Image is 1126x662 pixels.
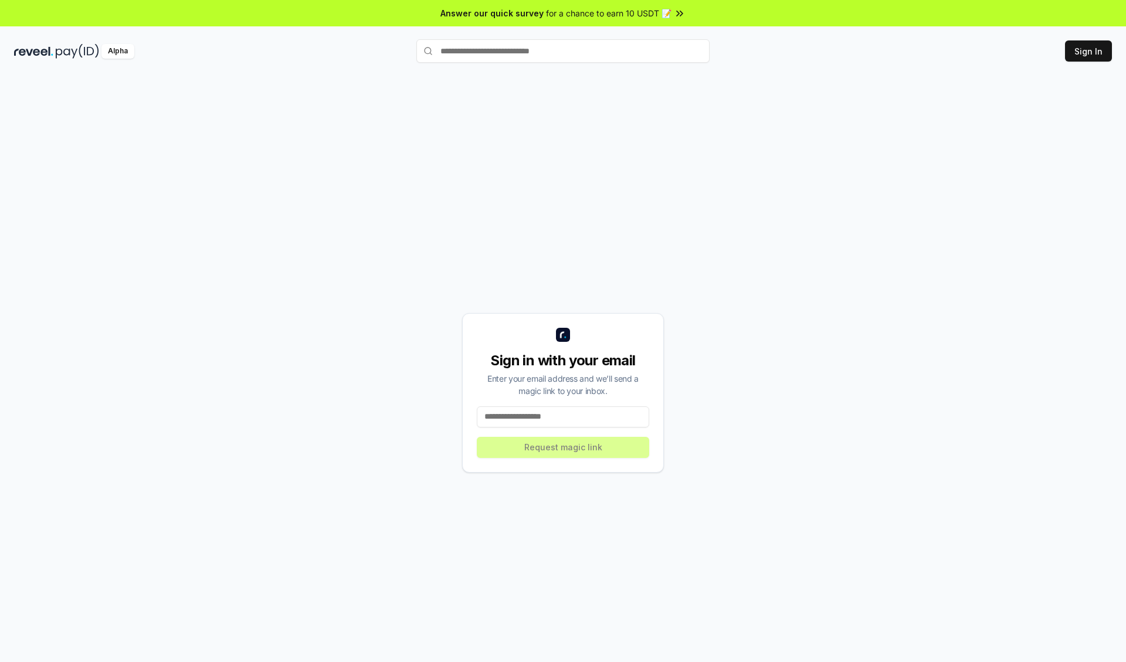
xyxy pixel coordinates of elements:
img: pay_id [56,44,99,59]
img: reveel_dark [14,44,53,59]
button: Sign In [1065,40,1112,62]
div: Alpha [101,44,134,59]
div: Sign in with your email [477,351,649,370]
span: Answer our quick survey [440,7,544,19]
img: logo_small [556,328,570,342]
div: Enter your email address and we’ll send a magic link to your inbox. [477,372,649,397]
span: for a chance to earn 10 USDT 📝 [546,7,671,19]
